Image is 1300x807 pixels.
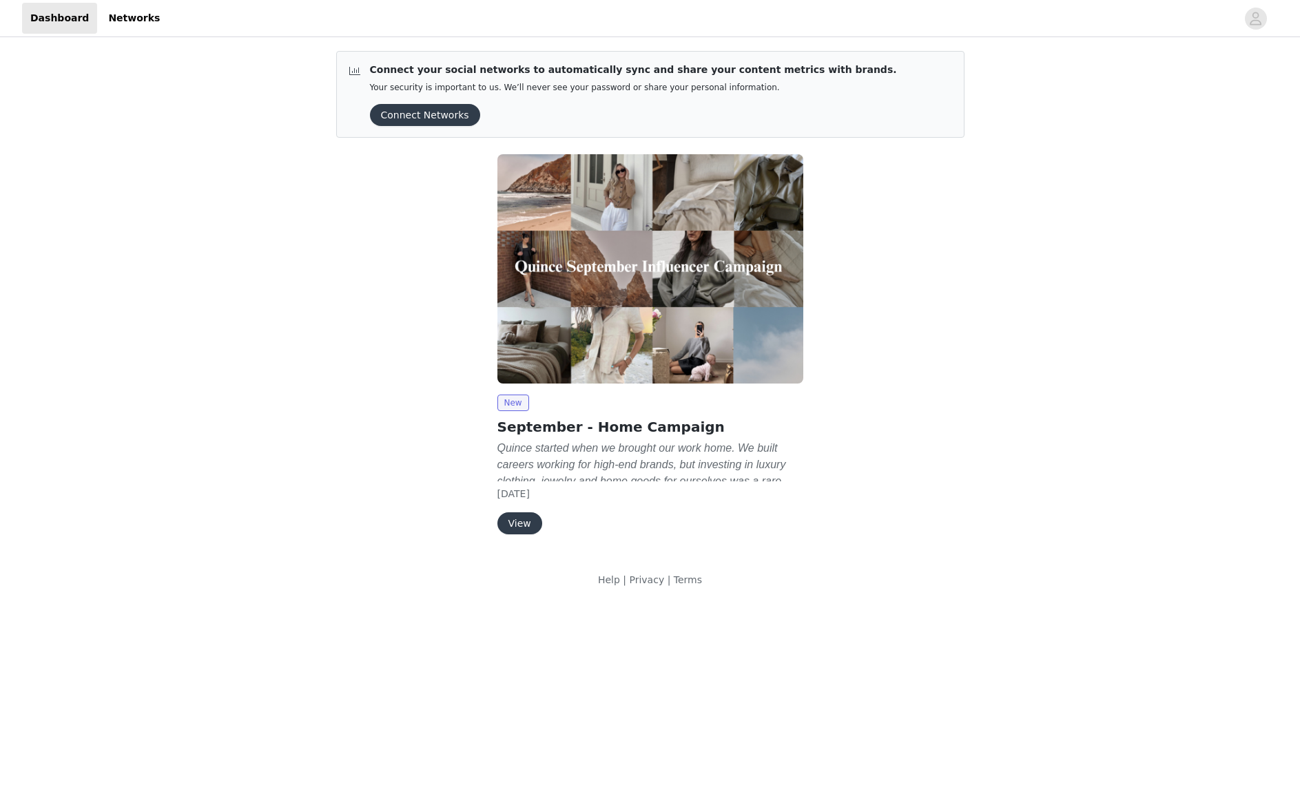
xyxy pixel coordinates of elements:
[497,518,542,529] a: View
[668,574,671,585] span: |
[674,574,702,585] a: Terms
[100,3,168,34] a: Networks
[497,442,791,536] em: Quince started when we brought our work home. We built careers working for high-end brands, but i...
[497,417,803,437] h2: September - Home Campaign
[22,3,97,34] a: Dashboard
[497,488,530,499] span: [DATE]
[623,574,626,585] span: |
[370,63,897,77] p: Connect your social networks to automatically sync and share your content metrics with brands.
[370,83,897,93] p: Your security is important to us. We’ll never see your password or share your personal information.
[629,574,664,585] a: Privacy
[497,512,542,534] button: View
[598,574,620,585] a: Help
[370,104,480,126] button: Connect Networks
[1249,8,1262,30] div: avatar
[497,154,803,384] img: Quince
[497,395,529,411] span: New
